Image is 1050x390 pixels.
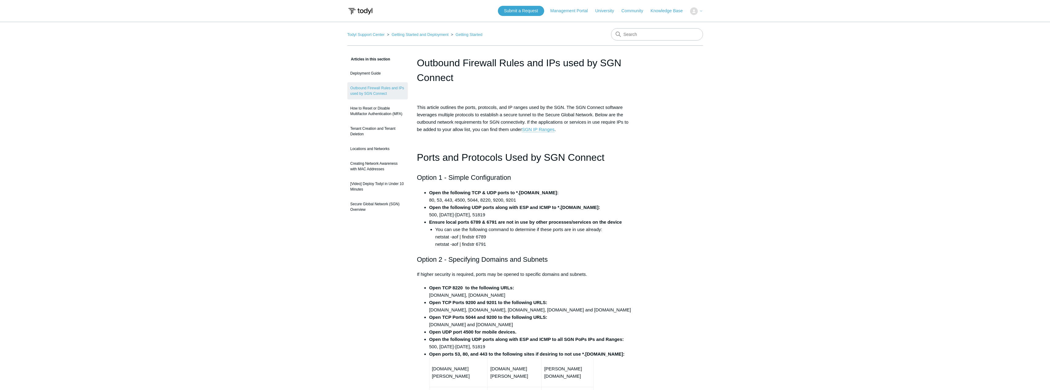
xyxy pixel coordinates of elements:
[347,68,408,79] a: Deployment Guide
[417,105,628,132] span: This article outlines the ports, protocols, and IP ranges used by the SGN. The SGN Connect softwa...
[347,123,408,140] a: Tenant Creation and Tenant Deletion
[550,8,594,14] a: Management Portal
[429,300,548,305] strong: Open TCP Ports 9200 and 9201 to the following URLS:
[429,314,633,328] li: [DOMAIN_NAME] and [DOMAIN_NAME]
[522,127,554,132] a: SGN IP Ranges
[347,143,408,155] a: Locations and Networks
[347,32,386,37] li: Todyl Support Center
[417,172,633,183] h2: Option 1 - Simple Configuration
[429,204,633,218] li: 500, [DATE]-[DATE], 51819
[347,32,385,37] a: Todyl Support Center
[417,271,633,278] p: If higher security is required, ports may be opened to specific domains and subnets.
[435,226,633,248] li: You can use the following command to determine if these ports are in use already: netstat -aof | ...
[417,150,633,165] h1: Ports and Protocols Used by SGN Connect
[429,329,517,334] strong: Open UDP port 4500 for mobile devices.
[429,336,633,350] li: 500, [DATE]-[DATE], 51819
[544,365,591,380] p: [PERSON_NAME][DOMAIN_NAME]
[429,190,559,195] strong: Open the following TCP & UDP ports to *.[DOMAIN_NAME]:
[347,198,408,215] a: Secure Global Network (SGN) Overview
[429,284,633,299] li: [DOMAIN_NAME], [DOMAIN_NAME]
[490,365,539,380] p: [DOMAIN_NAME][PERSON_NAME]
[347,178,408,195] a: [Video] Deploy Todyl in Under 10 Minutes
[429,219,622,225] strong: Ensure local ports 6789 & 6791 are not in use by other processes/services on the device
[651,8,689,14] a: Knowledge Base
[456,32,482,37] a: Getting Started
[347,6,373,17] img: Todyl Support Center Help Center home page
[417,254,633,265] h2: Option 2 - Specifying Domains and Subnets
[450,32,483,37] li: Getting Started
[429,299,633,314] li: [DOMAIN_NAME], [DOMAIN_NAME], [DOMAIN_NAME], [DOMAIN_NAME] and [DOMAIN_NAME]
[391,32,449,37] a: Getting Started and Deployment
[498,6,544,16] a: Submit a Request
[429,315,548,320] strong: Open TCP Ports 5044 and 9200 to the following URLS:
[611,28,703,41] input: Search
[429,337,624,342] strong: Open the following UDP ports along with ESP and ICMP to all SGN PoPs IPs and Ranges:
[347,158,408,175] a: Creating Network Awareness with MAC Addresses
[417,56,633,85] h1: Outbound Firewall Rules and IPs used by SGN Connect
[347,82,408,99] a: Outbound Firewall Rules and IPs used by SGN Connect
[347,57,390,61] span: Articles in this section
[429,285,514,290] strong: Open TCP 8220 to the following URLs:
[386,32,450,37] li: Getting Started and Deployment
[429,205,600,210] strong: Open the following UDP ports along with ESP and ICMP to *.[DOMAIN_NAME]:
[595,8,620,14] a: University
[429,189,633,204] li: 80, 53, 443, 4500, 5044, 8220, 9200, 9201
[429,358,488,387] td: [DOMAIN_NAME][PERSON_NAME]
[429,351,625,357] strong: Open ports 53, 80, and 443 to the following sites if desiring to not use *.[DOMAIN_NAME]:
[347,102,408,120] a: How to Reset or Disable Multifactor Authentication (MFA)
[621,8,649,14] a: Community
